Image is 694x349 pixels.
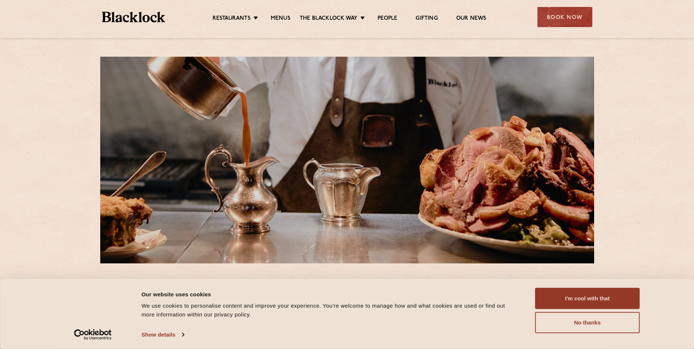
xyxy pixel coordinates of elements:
[535,312,640,333] button: No thanks
[213,15,251,23] a: Restaurants
[537,7,592,27] div: Book Now
[535,288,640,309] button: I'm cool with that
[142,290,519,299] div: Our website uses cookies
[378,15,397,23] a: People
[102,12,165,22] img: BL_Textured_Logo-footer-cropped.svg
[142,301,519,319] div: We use cookies to personalise content and improve your experience. You're welcome to manage how a...
[61,329,125,340] a: Usercentrics Cookiebot - opens in a new window
[416,15,438,23] a: Gifting
[271,15,290,23] a: Menus
[142,329,184,340] a: Show details
[456,15,487,23] a: Our News
[300,15,357,23] a: The Blacklock Way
